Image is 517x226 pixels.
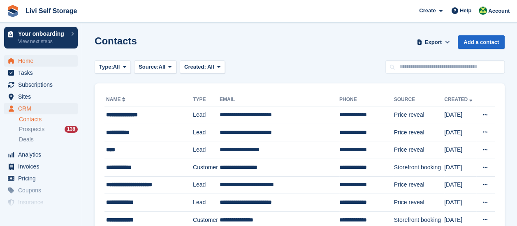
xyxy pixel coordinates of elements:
[95,60,131,74] button: Type: All
[394,176,444,194] td: Price reveal
[7,5,19,17] img: stora-icon-8386f47178a22dfd0bd8f6a31ec36ba5ce8667c1dd55bd0f319d3a0aa187defe.svg
[139,63,158,71] span: Source:
[394,106,444,124] td: Price reveal
[444,97,474,102] a: Created
[419,7,436,15] span: Create
[4,67,78,78] a: menu
[193,159,220,176] td: Customer
[394,159,444,176] td: Storefront booking
[444,106,476,124] td: [DATE]
[18,38,67,45] p: View next steps
[180,60,225,74] button: Created: All
[425,38,442,46] span: Export
[207,64,214,70] span: All
[444,194,476,212] td: [DATE]
[4,184,78,196] a: menu
[65,126,78,133] div: 138
[394,194,444,212] td: Price reveal
[19,135,78,144] a: Deals
[488,7,510,15] span: Account
[19,115,78,123] a: Contacts
[460,7,471,15] span: Help
[444,141,476,159] td: [DATE]
[394,141,444,159] td: Price reveal
[18,196,67,208] span: Insurance
[193,141,220,159] td: Lead
[444,159,476,176] td: [DATE]
[18,184,67,196] span: Coupons
[22,4,80,18] a: Livi Self Storage
[193,106,220,124] td: Lead
[4,161,78,172] a: menu
[18,161,67,172] span: Invoices
[4,196,78,208] a: menu
[4,27,78,48] a: Your onboarding View next steps
[444,124,476,141] td: [DATE]
[444,176,476,194] td: [DATE]
[113,63,120,71] span: All
[18,149,67,160] span: Analytics
[4,149,78,160] a: menu
[394,93,444,106] th: Source
[184,64,206,70] span: Created:
[19,136,34,143] span: Deals
[4,79,78,90] a: menu
[18,67,67,78] span: Tasks
[339,93,394,106] th: Phone
[95,35,137,46] h1: Contacts
[99,63,113,71] span: Type:
[394,124,444,141] td: Price reveal
[18,31,67,37] p: Your onboarding
[4,91,78,102] a: menu
[4,55,78,67] a: menu
[18,55,67,67] span: Home
[18,173,67,184] span: Pricing
[220,93,339,106] th: Email
[193,176,220,194] td: Lead
[193,194,220,212] td: Lead
[18,103,67,114] span: CRM
[19,125,44,133] span: Prospects
[106,97,127,102] a: Name
[19,125,78,134] a: Prospects 138
[159,63,166,71] span: All
[4,103,78,114] a: menu
[4,173,78,184] a: menu
[134,60,176,74] button: Source: All
[458,35,505,49] a: Add a contact
[193,93,220,106] th: Type
[479,7,487,15] img: Alex Handyside
[415,35,451,49] button: Export
[193,124,220,141] td: Lead
[18,91,67,102] span: Sites
[18,79,67,90] span: Subscriptions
